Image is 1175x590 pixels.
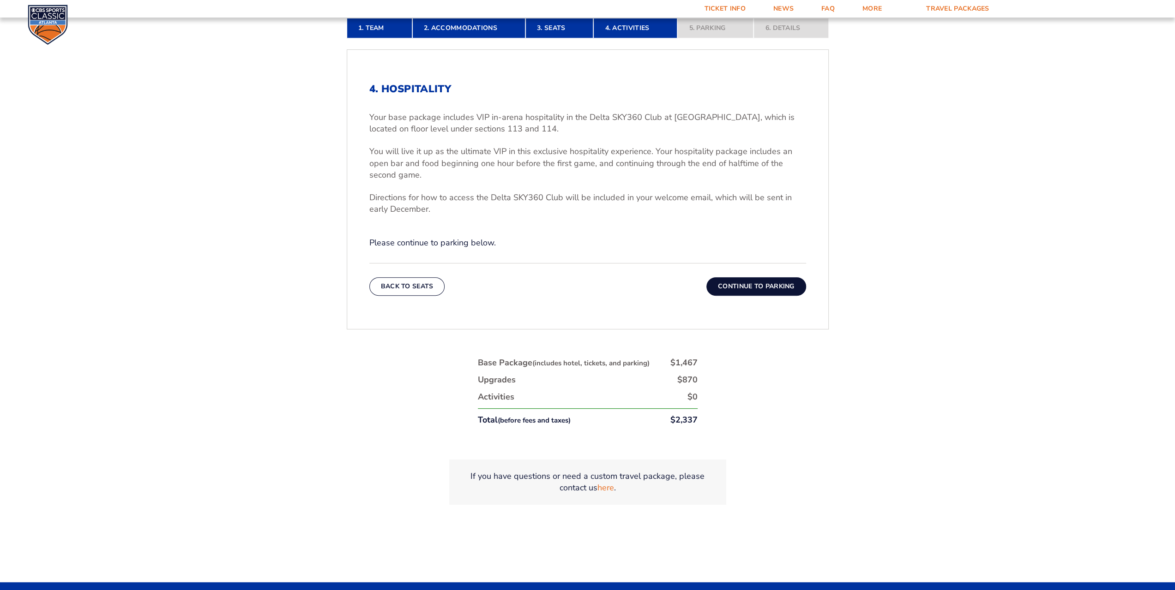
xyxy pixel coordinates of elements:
div: Upgrades [478,374,516,386]
button: Back To Seats [369,277,445,296]
p: Your base package includes VIP in-arena hospitality in the Delta SKY360 Club at [GEOGRAPHIC_DATA]... [369,112,806,135]
a: 1. Team [347,18,412,38]
div: Activities [478,391,514,403]
div: $0 [687,391,698,403]
img: CBS Sports Classic [28,5,68,45]
div: $2,337 [670,414,698,426]
div: Total [478,414,571,426]
small: (before fees and taxes) [498,416,571,425]
a: here [597,482,614,494]
small: (includes hotel, tickets, and parking) [532,358,650,368]
p: Directions for how to access the Delta SKY360 Club will be included in your welcome email, which ... [369,192,806,215]
h2: 4. Hospitality [369,83,806,95]
div: Base Package [478,357,650,369]
a: 3. Seats [525,18,593,38]
div: $1,467 [670,357,698,369]
button: Continue To Parking [706,277,806,296]
p: Please continue to parking below. [369,237,806,249]
p: You will live it up as the ultimate VIP in this exclusive hospitality experience. Your hospitalit... [369,146,806,181]
p: If you have questions or need a custom travel package, please contact us . [460,471,715,494]
a: 2. Accommodations [412,18,525,38]
div: $870 [677,374,698,386]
